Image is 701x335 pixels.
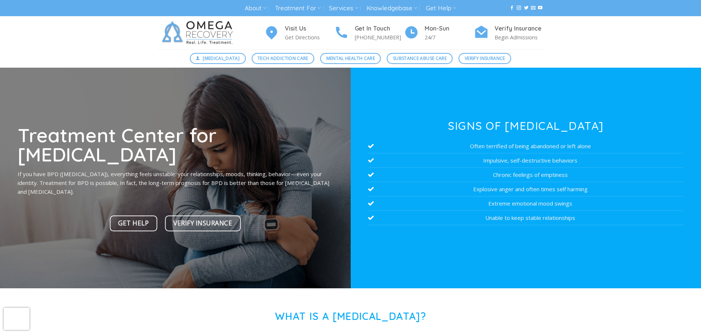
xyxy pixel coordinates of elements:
[285,33,334,42] p: Get Directions
[368,168,683,182] li: Chronic feelings of emptiness
[474,24,544,42] a: Verify Insurance Begin Admissions
[459,53,511,64] a: Verify Insurance
[334,24,404,42] a: Get In Touch [PHONE_NUMBER]
[264,24,334,42] a: Visit Us Get Directions
[18,170,333,196] p: If you have BPD ([MEDICAL_DATA]), everything feels unstable: your relationships, moods, thinking,...
[531,6,535,11] a: Send us an email
[165,215,241,231] a: Verify Insurance
[118,218,149,228] span: Get Help
[495,33,544,42] p: Begin Admissions
[355,33,404,42] p: [PHONE_NUMBER]
[510,6,514,11] a: Follow on Facebook
[157,16,240,49] img: Omega Recovery
[465,55,505,62] span: Verify Insurance
[393,55,447,62] span: Substance Abuse Care
[258,55,308,62] span: Tech Addiction Care
[4,308,29,330] iframe: reCAPTCHA
[425,24,474,33] h4: Mon-Sun
[252,53,315,64] a: Tech Addiction Care
[368,196,683,211] li: Extreme emotional mood swings
[275,1,321,15] a: Treatment For
[387,53,453,64] a: Substance Abuse Care
[538,6,542,11] a: Follow on YouTube
[355,24,404,33] h4: Get In Touch
[18,125,333,164] h1: Treatment Center for [MEDICAL_DATA]
[245,1,266,15] a: About
[524,6,528,11] a: Follow on Twitter
[368,182,683,196] li: Explosive anger and often times self harming
[326,55,375,62] span: Mental Health Care
[368,139,683,153] li: Often terrified of being abandoned or left alone
[517,6,521,11] a: Follow on Instagram
[190,53,246,64] a: [MEDICAL_DATA]
[368,153,683,168] li: Impulsive, self-destructive behaviors
[157,310,544,322] h1: What is a [MEDICAL_DATA]?
[110,215,157,231] a: Get Help
[425,33,474,42] p: 24/7
[285,24,334,33] h4: Visit Us
[320,53,381,64] a: Mental Health Care
[426,1,456,15] a: Get Help
[368,120,683,131] h3: Signs of [MEDICAL_DATA]
[173,218,232,228] span: Verify Insurance
[203,55,240,62] span: [MEDICAL_DATA]
[495,24,544,33] h4: Verify Insurance
[329,1,358,15] a: Services
[367,1,417,15] a: Knowledgebase
[368,211,683,225] li: Unable to keep stable relationships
